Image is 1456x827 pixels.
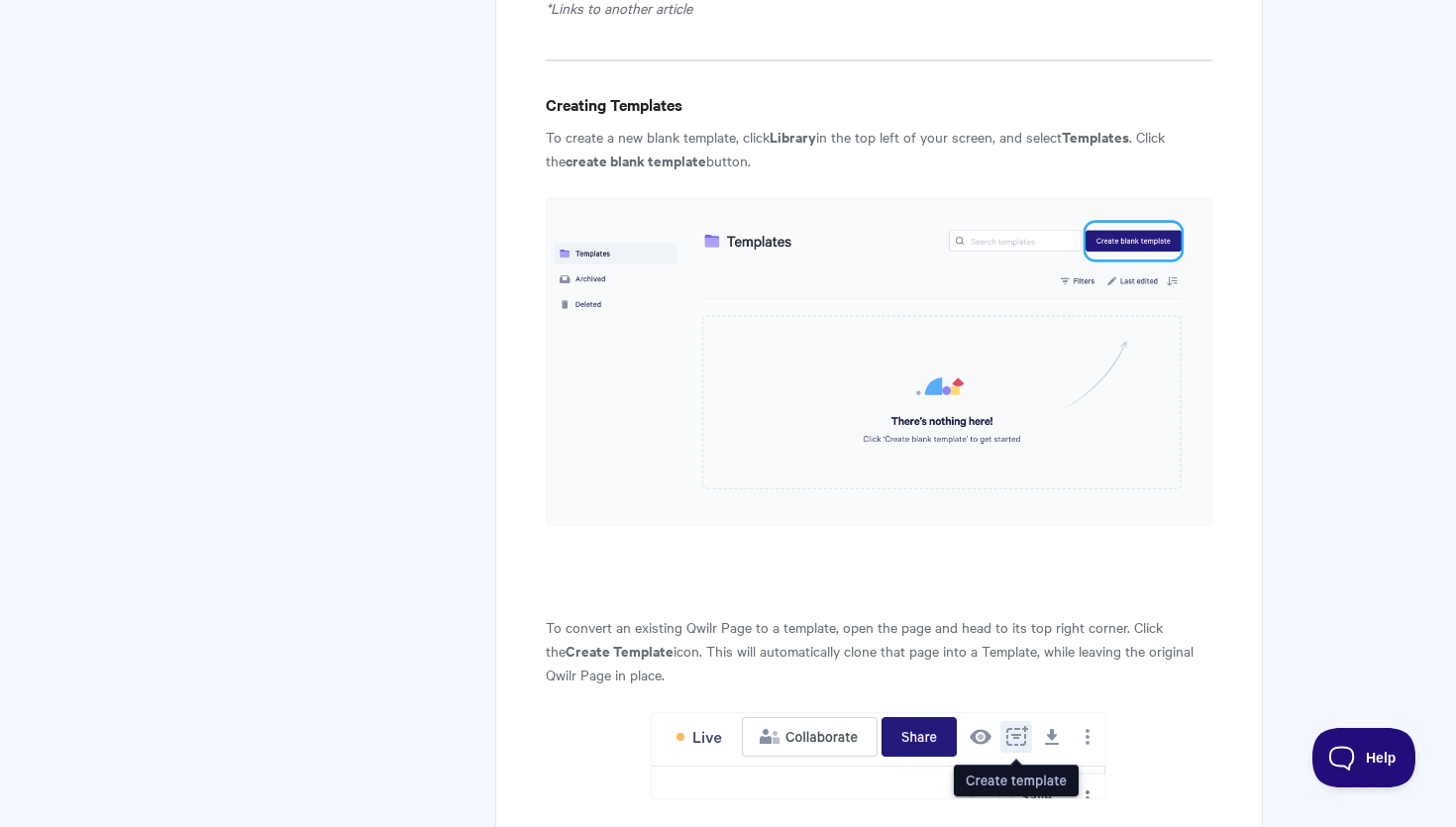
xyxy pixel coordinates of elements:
[546,125,1212,172] p: To create a new blank template, click in the top left of your screen, and select . Click the button.
[566,150,706,170] strong: create blank template
[1062,126,1129,147] strong: Templates
[651,712,1106,799] img: file-PiBVs1Hu2Q.png
[770,126,816,147] strong: Library
[566,640,674,661] strong: Create Template
[546,615,1212,686] p: To convert an existing Qwilr Page to a template, open the page and head to its top right corner. ...
[1312,728,1416,787] iframe: Toggle Customer Support
[546,198,1212,526] img: file-VoMISZeQ9e.png
[546,92,1212,117] h4: Creating Templates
